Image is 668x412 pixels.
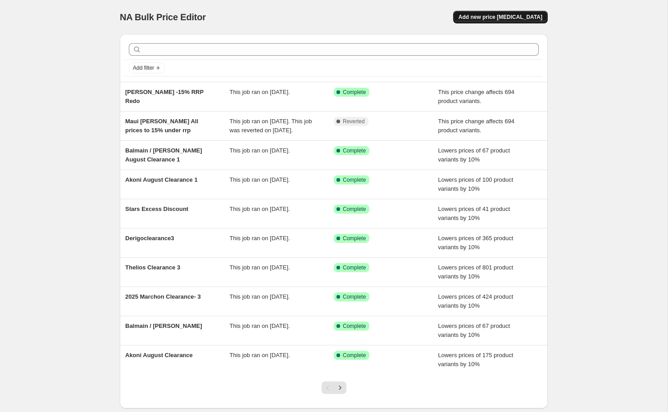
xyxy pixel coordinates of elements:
[343,322,366,330] span: Complete
[334,381,346,394] button: Next
[438,206,510,221] span: Lowers prices of 41 product variants by 10%
[230,206,290,212] span: This job ran on [DATE].
[125,293,201,300] span: 2025 Marchon Clearance- 3
[230,89,290,95] span: This job ran on [DATE].
[230,264,290,271] span: This job ran on [DATE].
[133,64,154,72] span: Add filter
[230,352,290,358] span: This job ran on [DATE].
[343,147,366,154] span: Complete
[125,264,180,271] span: Thelios Clearance 3
[343,235,366,242] span: Complete
[438,293,513,309] span: Lowers prices of 424 product variants by 10%
[343,352,366,359] span: Complete
[125,206,188,212] span: Stars Excess Discount
[125,322,202,329] span: Balmain / [PERSON_NAME]
[230,176,290,183] span: This job ran on [DATE].
[230,118,312,134] span: This job ran on [DATE]. This job was reverted on [DATE].
[125,235,174,242] span: Derigoclearance3
[343,293,366,300] span: Complete
[343,176,366,184] span: Complete
[230,235,290,242] span: This job ran on [DATE].
[438,118,515,134] span: This price change affects 694 product variants.
[438,235,513,251] span: Lowers prices of 365 product variants by 10%
[230,293,290,300] span: This job ran on [DATE].
[125,176,198,183] span: Akoni August Clearance 1
[459,13,542,21] span: Add new price [MEDICAL_DATA]
[129,63,165,73] button: Add filter
[438,89,515,104] span: This price change affects 694 product variants.
[343,206,366,213] span: Complete
[343,118,365,125] span: Reverted
[125,352,193,358] span: Akoni August Clearance
[438,176,513,192] span: Lowers prices of 100 product variants by 10%
[120,12,206,22] span: NA Bulk Price Editor
[438,147,510,163] span: Lowers prices of 67 product variants by 10%
[343,264,366,271] span: Complete
[343,89,366,96] span: Complete
[230,147,290,154] span: This job ran on [DATE].
[438,322,510,338] span: Lowers prices of 67 product variants by 10%
[125,147,202,163] span: Balmain / [PERSON_NAME] August Clearance 1
[438,264,513,280] span: Lowers prices of 801 product variants by 10%
[125,118,198,134] span: Maui [PERSON_NAME] All prices to 15% under rrp
[125,89,204,104] span: [PERSON_NAME] -15% RRP Redo
[230,322,290,329] span: This job ran on [DATE].
[453,11,548,23] button: Add new price [MEDICAL_DATA]
[438,352,513,367] span: Lowers prices of 175 product variants by 10%
[322,381,346,394] nav: Pagination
